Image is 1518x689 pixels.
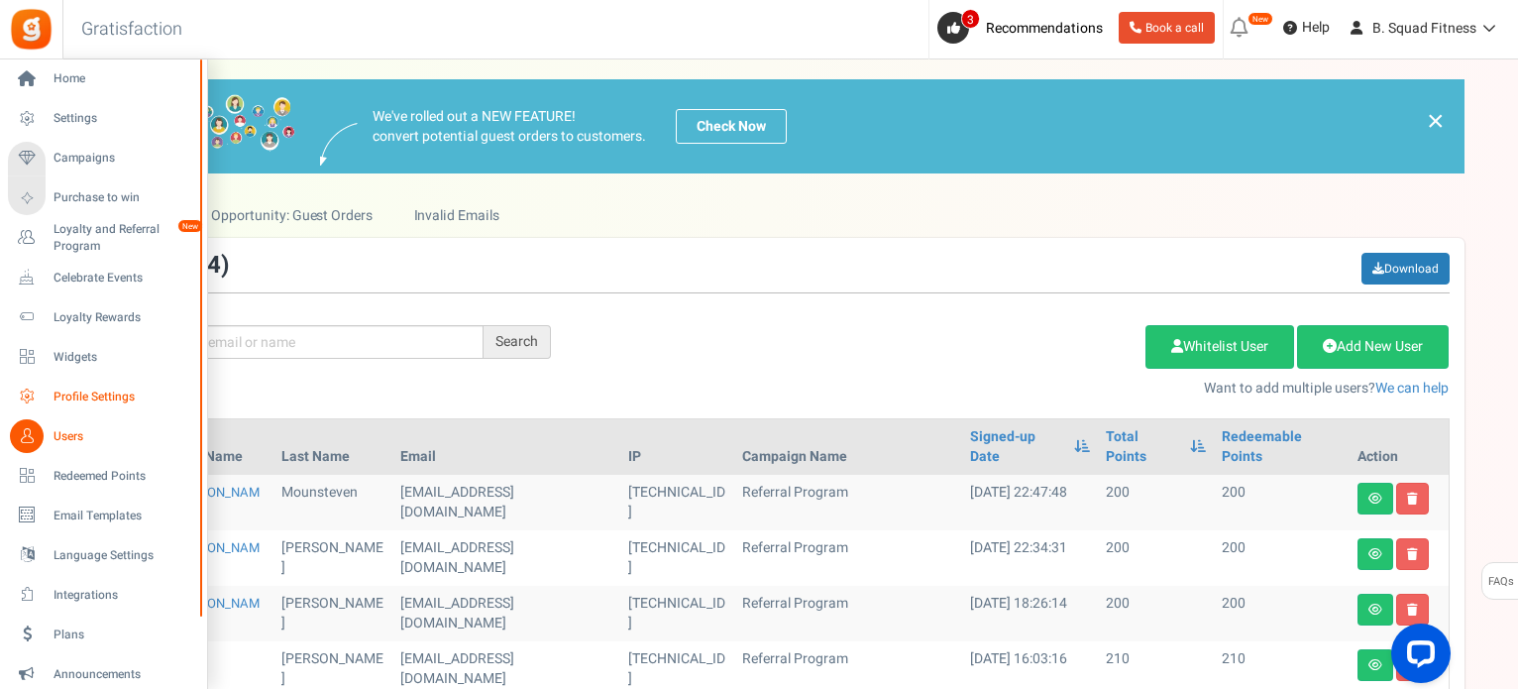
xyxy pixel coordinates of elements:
[320,123,358,166] img: images
[54,270,192,287] span: Celebrate Events
[54,349,192,366] span: Widgets
[734,419,962,475] th: Campaign Name
[1098,586,1213,641] td: 200
[393,193,519,238] a: Invalid Emails
[961,9,980,29] span: 3
[1214,530,1350,586] td: 200
[54,150,192,167] span: Campaigns
[54,468,192,485] span: Redeemed Points
[173,594,260,632] a: [PERSON_NAME]
[8,300,198,334] a: Loyalty Rewards
[1407,548,1418,560] i: Delete user
[54,587,192,604] span: Integrations
[962,586,1099,641] td: [DATE] 18:26:14
[620,419,734,475] th: IP
[1407,493,1418,505] i: Delete user
[8,181,198,215] a: Purchase to win
[1297,325,1449,369] a: Add New User
[8,142,198,175] a: Campaigns
[1098,530,1213,586] td: 200
[8,459,198,493] a: Redeemed Points
[1361,253,1450,285] a: Download
[1214,475,1350,530] td: 200
[165,419,274,475] th: First Name
[9,7,54,52] img: Gratisfaction
[373,107,646,147] p: We've rolled out a NEW FEATURE! convert potential guest orders to customers.
[1368,493,1382,505] i: View details
[620,586,734,641] td: [TECHNICAL_ID]
[54,221,198,255] span: Loyalty and Referral Program
[8,499,198,532] a: Email Templates
[177,219,203,233] em: New
[173,538,260,577] a: [PERSON_NAME]
[1106,427,1179,467] a: Total Points
[1372,18,1476,39] span: B. Squad Fitness
[54,70,192,87] span: Home
[1368,659,1382,671] i: View details
[1222,427,1342,467] a: Redeemable Points
[620,530,734,586] td: [TECHNICAL_ID]
[8,618,198,651] a: Plans
[8,380,198,413] a: Profile Settings
[8,62,198,96] a: Home
[1145,325,1294,369] a: Whitelist User
[54,189,192,206] span: Purchase to win
[1214,586,1350,641] td: 200
[970,427,1065,467] a: Signed-up Date
[54,547,192,564] span: Language Settings
[392,530,620,586] td: [EMAIL_ADDRESS][DOMAIN_NAME]
[1098,475,1213,530] td: 200
[8,102,198,136] a: Settings
[273,586,391,641] td: [PERSON_NAME]
[734,530,962,586] td: Referral Program
[1247,12,1273,26] em: New
[173,483,260,521] a: [PERSON_NAME]
[1487,563,1514,601] span: FAQs
[54,627,192,643] span: Plans
[734,586,962,641] td: Referral Program
[8,538,198,572] a: Language Settings
[1350,419,1449,475] th: Action
[54,110,192,127] span: Settings
[1368,604,1382,616] i: View details
[54,389,192,405] span: Profile Settings
[8,221,198,255] a: Loyalty and Referral Program New
[132,94,295,159] img: images
[59,10,204,50] h3: Gratisfaction
[207,248,221,283] span: 4
[8,419,198,453] a: Users
[1407,604,1418,616] i: Delete user
[962,475,1099,530] td: [DATE] 22:47:48
[8,340,198,374] a: Widgets
[937,12,1111,44] a: 3 Recommendations
[191,193,392,238] a: Opportunity: Guest Orders
[484,325,551,359] div: Search
[8,261,198,294] a: Celebrate Events
[1368,548,1382,560] i: View details
[676,109,787,144] a: Check Now
[392,586,620,641] td: [EMAIL_ADDRESS][DOMAIN_NAME]
[132,325,484,359] input: Search by email or name
[1427,109,1445,133] a: ×
[392,475,620,530] td: [EMAIL_ADDRESS][DOMAIN_NAME]
[962,530,1099,586] td: [DATE] 22:34:31
[1375,378,1449,399] a: We can help
[54,309,192,326] span: Loyalty Rewards
[273,530,391,586] td: [PERSON_NAME]
[620,475,734,530] td: [TECHNICAL_ID]
[986,18,1103,39] span: Recommendations
[734,475,962,530] td: Referral Program
[273,419,391,475] th: Last Name
[392,419,620,475] th: Email
[273,475,391,530] td: Mounsteven
[1297,18,1330,38] span: Help
[8,578,198,612] a: Integrations
[54,666,192,683] span: Announcements
[54,508,192,524] span: Email Templates
[1119,12,1215,44] a: Book a call
[1275,12,1338,44] a: Help
[54,428,192,445] span: Users
[581,379,1450,399] p: Want to add multiple users?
